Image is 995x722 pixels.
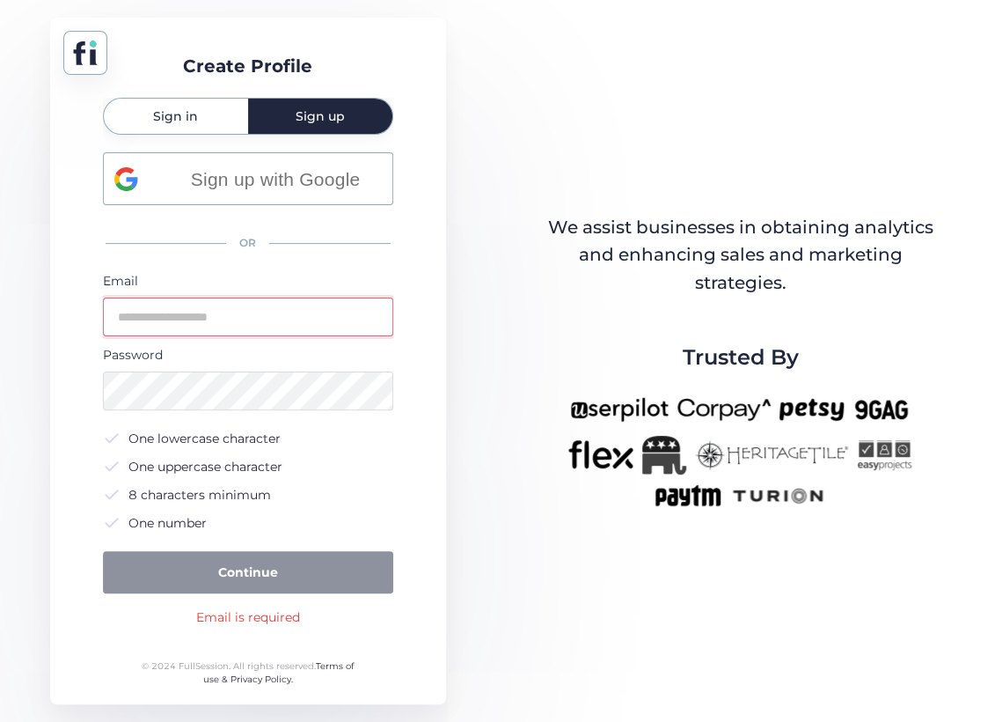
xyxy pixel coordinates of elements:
div: Email [103,271,393,291]
div: One uppercase character [128,456,282,477]
span: Trusted By [682,341,798,374]
div: © 2024 FullSession. All rights reserved. [134,659,362,687]
img: corpay-new.png [677,393,771,427]
div: Email is required [196,608,300,627]
button: Continue [103,551,393,593]
span: Sign up with Google [170,165,382,194]
img: heritagetile-new.png [695,436,848,475]
div: Create Profile [183,53,312,80]
div: One number [128,512,207,534]
img: easyprojects-new.png [857,436,911,475]
img: 9gag-new.png [852,393,911,427]
div: Password [103,345,393,365]
img: petsy-new.png [779,393,844,427]
div: We assist businesses in obtaining analytics and enhancing sales and marketing strategies. [535,214,945,297]
img: turion-new.png [730,483,826,508]
img: paytm-new.png [654,483,721,508]
img: userpilot-new.png [570,393,669,427]
img: flex-new.png [568,436,633,475]
div: OR [103,225,393,262]
div: One lowercase character [128,428,281,449]
span: Sign in [153,110,198,122]
div: 8 characters minimum [128,484,271,505]
span: Sign up [296,110,345,122]
img: Republicanlogo-bw.png [642,436,686,475]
